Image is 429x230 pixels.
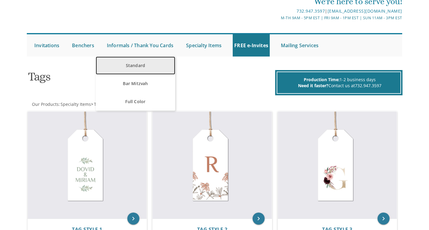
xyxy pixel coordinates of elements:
[93,101,103,107] a: Tags
[355,83,381,88] a: 732.947.3597
[31,101,59,107] a: Our Products
[298,83,328,88] span: Need it faster?
[378,213,390,225] a: keyboard_arrow_right
[328,8,402,14] a: [EMAIL_ADDRESS][DOMAIN_NAME]
[28,112,147,219] img: Tag Style 1
[127,213,139,225] a: keyboard_arrow_right
[279,34,320,57] a: Mailing Services
[304,77,340,82] span: Production Time:
[278,112,397,219] img: Tag Style 3
[105,34,175,57] a: Informals / Thank You Cards
[28,70,274,88] h1: Tags
[33,34,61,57] a: Invitations
[60,101,91,107] a: Specialty Items
[152,8,402,15] div: |
[152,15,402,21] div: M-Th 9am - 5pm EST | Fri 9am - 1pm EST | Sun 11am - 3pm EST
[27,101,215,107] div: :
[153,112,272,219] img: Tag Style 2
[233,34,270,57] a: FREE e-Invites
[185,34,223,57] a: Specialty Items
[253,213,265,225] a: keyboard_arrow_right
[96,75,175,93] a: Bar Mitzvah
[91,101,103,107] span: >
[70,34,96,57] a: Benchers
[297,8,325,14] a: 732.947.3597
[96,57,175,75] a: Standard
[286,77,393,89] p: 1-2 business days Contact us at
[94,101,103,107] span: Tags
[96,93,175,111] a: Full Color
